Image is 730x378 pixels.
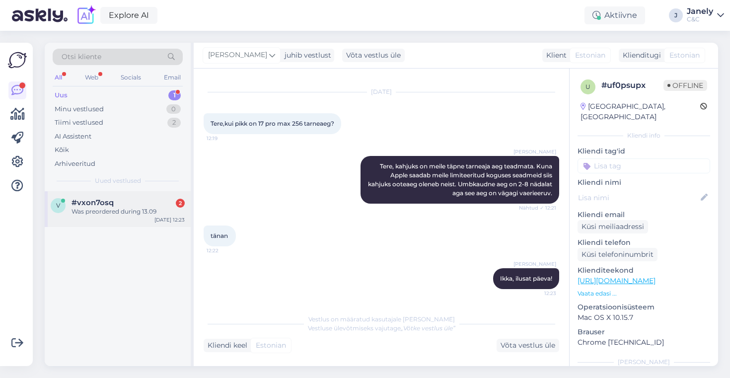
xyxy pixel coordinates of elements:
[55,104,104,114] div: Minu vestlused
[578,131,710,140] div: Kliendi info
[55,145,69,155] div: Kõik
[72,198,114,207] span: #vxon7osq
[578,337,710,348] p: Chrome [TECHNICAL_ID]
[100,7,157,24] a: Explore AI
[669,50,700,61] span: Estonian
[578,265,710,276] p: Klienditeekond
[619,50,661,61] div: Klienditugi
[168,90,181,100] div: 1
[497,339,559,352] div: Võta vestlus üle
[519,290,556,297] span: 12:23
[578,358,710,367] div: [PERSON_NAME]
[56,202,60,209] span: v
[578,146,710,156] p: Kliendi tag'id
[207,247,244,254] span: 12:22
[204,87,559,96] div: [DATE]
[584,6,645,24] div: Aktiivne
[585,83,590,90] span: u
[162,71,183,84] div: Email
[55,132,91,142] div: AI Assistent
[53,71,64,84] div: All
[513,260,556,268] span: [PERSON_NAME]
[578,237,710,248] p: Kliendi telefon
[154,216,185,224] div: [DATE] 12:23
[62,52,101,62] span: Otsi kliente
[578,312,710,323] p: Mac OS X 10.15.7
[55,159,95,169] div: Arhiveeritud
[578,177,710,188] p: Kliendi nimi
[167,118,181,128] div: 2
[513,148,556,155] span: [PERSON_NAME]
[578,220,648,233] div: Küsi meiliaadressi
[578,158,710,173] input: Lisa tag
[207,135,244,142] span: 12:19
[401,324,455,332] i: „Võtke vestlus üle”
[542,50,567,61] div: Klient
[75,5,96,26] img: explore-ai
[281,50,331,61] div: juhib vestlust
[578,327,710,337] p: Brauser
[687,7,724,23] a: JanelyC&C
[308,315,455,323] span: Vestlus on määratud kasutajale [PERSON_NAME]
[55,118,103,128] div: Tiimi vestlused
[581,101,700,122] div: [GEOGRAPHIC_DATA], [GEOGRAPHIC_DATA]
[575,50,605,61] span: Estonian
[578,302,710,312] p: Operatsioonisüsteem
[176,199,185,208] div: 2
[256,340,286,351] span: Estonian
[578,248,657,261] div: Küsi telefoninumbrit
[95,176,141,185] span: Uued vestlused
[204,340,247,351] div: Kliendi keel
[519,204,556,212] span: Nähtud ✓ 12:21
[72,207,185,216] div: Was preordered during 13.09
[342,49,405,62] div: Võta vestlus üle
[578,289,710,298] p: Vaata edasi ...
[368,162,554,197] span: Tere, kahjuks on meile täpne tarneaja aeg teadmata. Kuna Apple saadab meile limiteeritud koguses ...
[687,7,713,15] div: Janely
[578,192,699,203] input: Lisa nimi
[208,50,267,61] span: [PERSON_NAME]
[211,120,334,127] span: Tere,kui pikk on 17 pro max 256 tarneaeg?
[83,71,100,84] div: Web
[55,90,68,100] div: Uus
[578,276,656,285] a: [URL][DOMAIN_NAME]
[663,80,707,91] span: Offline
[211,232,228,239] span: tänan
[119,71,143,84] div: Socials
[687,15,713,23] div: C&C
[308,324,455,332] span: Vestluse ülevõtmiseks vajutage
[669,8,683,22] div: J
[8,51,27,70] img: Askly Logo
[578,210,710,220] p: Kliendi email
[601,79,663,91] div: # uf0psupx
[500,275,552,282] span: Ikka, ilusat päeva!
[166,104,181,114] div: 0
